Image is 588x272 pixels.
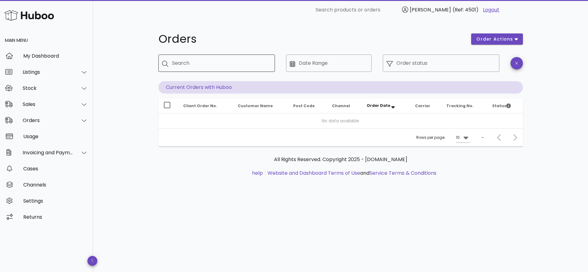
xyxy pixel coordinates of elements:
div: Returns [23,214,88,220]
span: (Ref: 4501) [453,6,479,13]
span: Client Order No. [183,103,217,108]
a: Website and Dashboard Terms of Use [267,169,360,177]
span: order actions [476,36,513,42]
th: Order Date: Sorted descending. Activate to remove sorting. [362,99,410,113]
li: and [265,169,436,177]
span: Customer Name [238,103,273,108]
div: Channels [23,182,88,188]
div: Rows per page: [416,129,470,147]
th: Client Order No. [178,99,233,113]
div: My Dashboard [23,53,88,59]
div: Settings [23,198,88,204]
div: Sales [23,101,73,107]
th: Tracking No. [441,99,488,113]
p: Current Orders with Huboo [158,81,523,94]
h1: Orders [158,33,464,45]
td: No data available [158,113,523,128]
a: help [252,169,263,177]
span: Carrier [415,103,430,108]
span: Status [492,103,511,108]
a: Service Terms & Conditions [369,169,436,177]
div: Usage [23,134,88,139]
div: 10 [456,135,460,140]
button: order actions [471,33,523,45]
span: Order Date [367,103,390,108]
div: Stock [23,85,73,91]
div: – [481,135,484,140]
a: Logout [483,6,499,14]
div: 10Rows per page: [456,133,470,143]
p: All Rights Reserved. Copyright 2025 - [DOMAIN_NAME] [163,156,518,163]
div: Invoicing and Payments [23,150,73,156]
span: [PERSON_NAME] [410,6,451,13]
th: Carrier [410,99,441,113]
th: Channel [327,99,362,113]
th: Post Code [288,99,327,113]
div: Orders [23,117,73,123]
th: Status [487,99,523,113]
div: Listings [23,69,73,75]
img: Huboo Logo [4,9,54,22]
span: Post Code [293,103,315,108]
span: Tracking No. [446,103,474,108]
div: Cases [23,166,88,172]
th: Customer Name [233,99,289,113]
span: Channel [332,103,350,108]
